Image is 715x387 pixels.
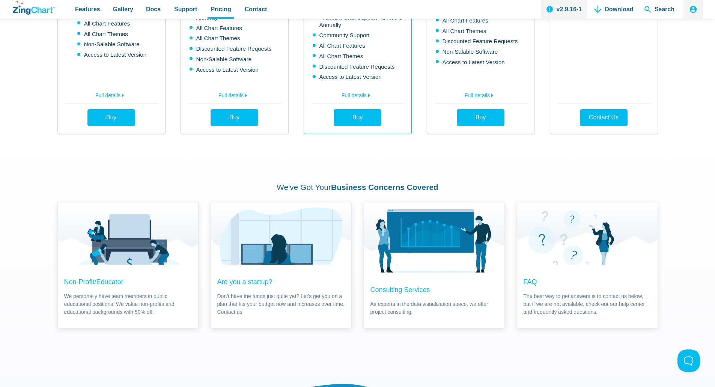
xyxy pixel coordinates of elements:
[211,4,231,14] span: Pricing
[436,38,527,45] li: Discounted Feature Requests
[589,114,619,120] span: Contact Us
[188,88,281,100] a: Full details
[57,182,658,192] h2: We've Got Your
[435,88,527,100] a: Full details
[211,109,258,126] a: Buy
[58,202,198,283] img: Pricing That Suits You
[190,35,281,42] li: All Chart Themes
[190,24,281,32] li: All Chart Features
[370,300,498,316] span: As experts in the data visualization space, we offer project consulting.
[211,202,351,273] img: Custom Development
[190,66,281,74] li: Access to Latest Version
[64,292,192,316] span: We personally have team members in public educational positions. We value non-profits and educati...
[313,63,404,71] li: Discounted Feature Requests
[190,45,281,53] li: Discounted Feature Requests
[313,32,404,39] li: Community Support
[77,30,146,38] li: All Chart Themes
[313,14,404,29] li: Premium Chat Support - 2 Hours Annually
[87,109,135,126] a: Buy
[229,114,240,120] span: Buy
[436,27,527,35] li: All Chart Themes
[113,4,133,14] span: Gallery
[370,286,430,294] a: Consulting Services
[524,278,537,286] a: FAQ
[313,42,404,50] li: All Chart Features
[312,88,404,100] a: Full details
[524,292,651,316] span: The best way to get answers is to contact us below, but if we are not available, check out our he...
[174,4,197,14] span: Support
[364,202,504,276] img: Consulting Services
[331,183,438,191] strong: Business Concerns Covered
[146,4,161,14] span: Docs
[436,17,527,24] li: All Chart Features
[580,109,628,126] a: Contact Us
[457,109,504,126] a: Buy
[352,114,363,120] span: Buy
[217,292,345,316] span: Don’t have the funds just quite yet? Let's get you on a plan that fits your budget now and increa...
[476,114,486,120] span: Buy
[190,56,281,63] li: Non-Salable Software
[217,278,272,286] a: Are you a startup?
[75,4,100,14] span: Features
[77,51,146,59] li: Access to Latest Version
[313,53,404,60] li: All Chart Themes
[245,4,267,14] span: Contact
[517,202,658,274] img: Support Available
[436,48,527,56] li: Non-Salable Software
[334,109,381,126] a: Buy
[313,73,404,81] li: Access to Latest Version
[64,278,123,286] a: Non-Profit/Educator
[436,59,527,66] li: Access to Latest Version
[77,20,146,27] li: All Chart Features
[13,1,55,15] a: ZingChart Logo. Click to return to the homepage
[677,349,700,372] iframe: Toggle Customer Support
[106,114,117,120] span: Buy
[65,88,158,100] a: Full details
[77,41,146,48] li: Non-Salable Software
